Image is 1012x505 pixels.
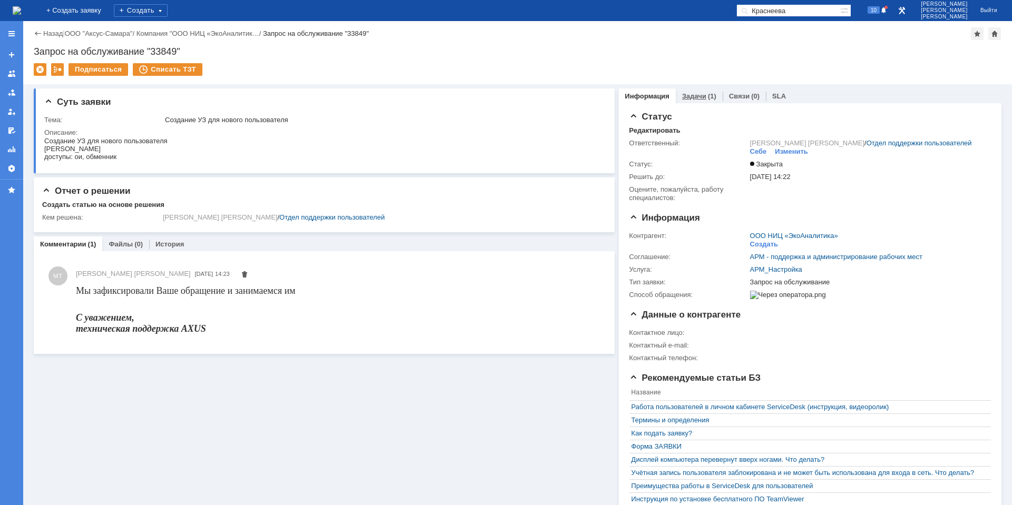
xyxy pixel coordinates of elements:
div: / [750,139,972,147]
span: Закрыта [750,160,783,168]
a: Форма ЗАЯВКИ [631,442,984,451]
a: История [155,240,184,248]
div: Контактное лицо: [629,329,748,337]
span: Удалить [240,272,249,280]
img: logo [13,6,21,15]
a: Отчеты [3,141,20,158]
a: Отдел поддержки пользователей [279,213,385,221]
a: Термины и определения [631,416,984,424]
a: Задачи [682,92,706,100]
a: АРМ_Настройка [750,265,802,273]
div: Запрос на обслуживание "33849" [34,46,1001,57]
a: Учётная запись пользователя заблокирована и не может быть использована для входа в сеть. Что делать? [631,469,984,477]
div: Описание: [44,128,600,137]
a: Работа пользователей в личном кабинете ServiceDesk (инструкция, видеоролик) [631,403,984,411]
span: Статус [629,112,672,122]
div: / [137,29,263,37]
a: Информация [625,92,669,100]
a: Заявки в моей ответственности [3,84,20,101]
a: Мои согласования [3,122,20,139]
a: Создать заявку [3,46,20,63]
div: Создать [114,4,168,17]
span: [DATE] [194,271,213,277]
span: Отчет о решении [42,186,130,196]
a: Дисплей компьютера перевернут вверх ногами. Что делать? [631,456,984,464]
div: Решить до: [629,173,748,181]
div: Тема: [44,116,163,124]
a: Перейти на домашнюю страницу [13,6,21,15]
div: Создать статью на основе решения [42,201,164,209]
div: Кем решена: [42,213,161,222]
div: Создать [750,240,778,249]
a: Настройки [3,160,20,177]
span: 10 [868,6,880,14]
a: Мои заявки [3,103,20,120]
a: ООО "Аксус-Самара" [65,29,133,37]
a: Назад [43,29,63,37]
div: Контактный e-mail: [629,341,748,350]
div: Работа с массовостью [51,63,64,76]
div: (0) [751,92,760,100]
a: [PERSON_NAME] [PERSON_NAME] [750,139,864,147]
a: SLA [772,92,786,100]
div: Способ обращения: [629,291,748,299]
a: Отдел поддержки пользователей [867,139,972,147]
div: Изменить [775,147,808,156]
div: Контактный телефон: [629,354,748,362]
div: / [163,213,598,222]
div: Oцените, пожалуйста, работу специалистов: [629,185,748,202]
a: Преимущества работы в ServiceDesk для пользователей [631,482,984,490]
a: АРМ - поддержка и администрирование рабочих мест [750,253,922,261]
div: Редактировать [629,126,680,135]
span: Расширенный поиск [840,5,851,15]
div: Статус: [629,160,748,169]
a: Связи [729,92,750,100]
a: Перейти в интерфейс администратора [896,4,908,17]
a: Заявки на командах [3,65,20,82]
span: [PERSON_NAME] [921,14,968,20]
div: Соглашение: [629,253,748,261]
div: (0) [134,240,143,248]
a: [PERSON_NAME] [PERSON_NAME] [163,213,277,221]
div: Создание УЗ для нового пользователя [165,116,598,124]
span: Информация [629,213,700,223]
div: Тип заявки: [629,278,748,286]
span: 14:23 [215,271,230,277]
a: [PERSON_NAME] [PERSON_NAME] [76,269,190,279]
div: Себе [750,147,767,156]
div: Контрагент: [629,232,748,240]
div: / [65,29,137,37]
span: [PERSON_NAME] [921,7,968,14]
div: Удалить [34,63,46,76]
span: [DATE] 14:22 [750,173,791,181]
span: Суть заявки [44,97,111,107]
a: ООО НИЦ «ЭкоАналитика» [750,232,838,240]
div: (1) [88,240,96,248]
div: Ответственный: [629,139,748,147]
div: Запрос на обслуживание [750,278,986,286]
a: Компания "ООО НИЦ «ЭкоАналитик… [137,29,259,37]
a: Как подать заявку? [631,429,984,438]
div: Запрос на обслуживание "33849" [263,29,369,37]
th: Название [629,387,986,401]
div: (1) [708,92,716,100]
div: | [63,29,64,37]
a: Инструкция по установке бесплатного ПО TeamViewer [631,495,984,503]
div: Услуга: [629,265,748,274]
a: Комментарии [40,240,86,248]
a: Файлы [109,240,133,248]
img: Через оператора.png [750,291,826,299]
span: [PERSON_NAME] [PERSON_NAME] [76,270,190,278]
span: Данные о контрагенте [629,310,741,320]
div: Добавить в избранное [971,27,984,40]
div: Сделать домашней страницей [988,27,1001,40]
span: [PERSON_NAME] [921,1,968,7]
span: Рекомендуемые статьи БЗ [629,373,761,383]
